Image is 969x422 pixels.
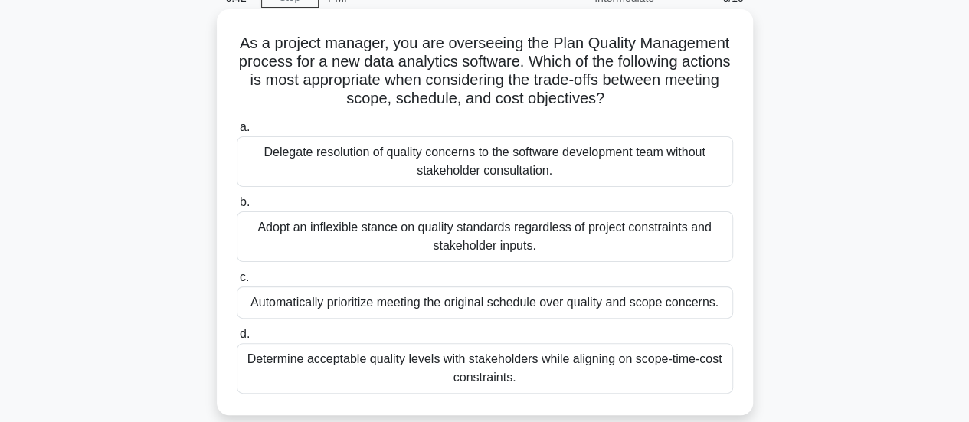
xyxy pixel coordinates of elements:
[237,136,733,187] div: Delegate resolution of quality concerns to the software development team without stakeholder cons...
[237,211,733,262] div: Adopt an inflexible stance on quality standards regardless of project constraints and stakeholder...
[235,34,735,109] h5: As a project manager, you are overseeing the Plan Quality Management process for a new data analy...
[240,120,250,133] span: a.
[240,327,250,340] span: d.
[240,270,249,283] span: c.
[240,195,250,208] span: b.
[237,343,733,394] div: Determine acceptable quality levels with stakeholders while aligning on scope-time-cost constraints.
[237,286,733,319] div: Automatically prioritize meeting the original schedule over quality and scope concerns.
